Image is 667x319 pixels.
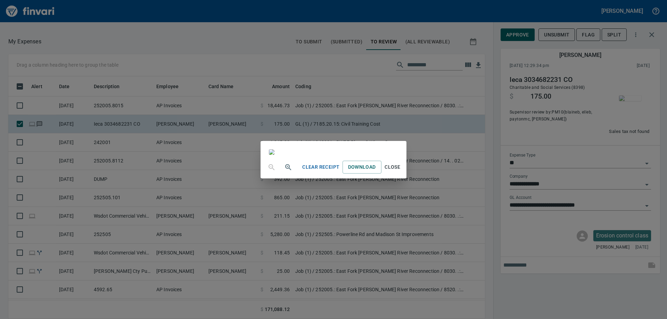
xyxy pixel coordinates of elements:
[269,149,274,155] img: receipts%2Ftapani%2F2025-08-08%2FkWWIDKYHZ9SiltJYgD9gPXW0fQk2__dYD36cEFu2LsB5fCbZ0H.jpg
[381,161,404,174] button: Close
[299,161,342,174] button: Clear Receipt
[343,161,381,174] a: Download
[302,163,339,171] span: Clear Receipt
[348,163,376,171] span: Download
[384,163,401,171] span: Close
